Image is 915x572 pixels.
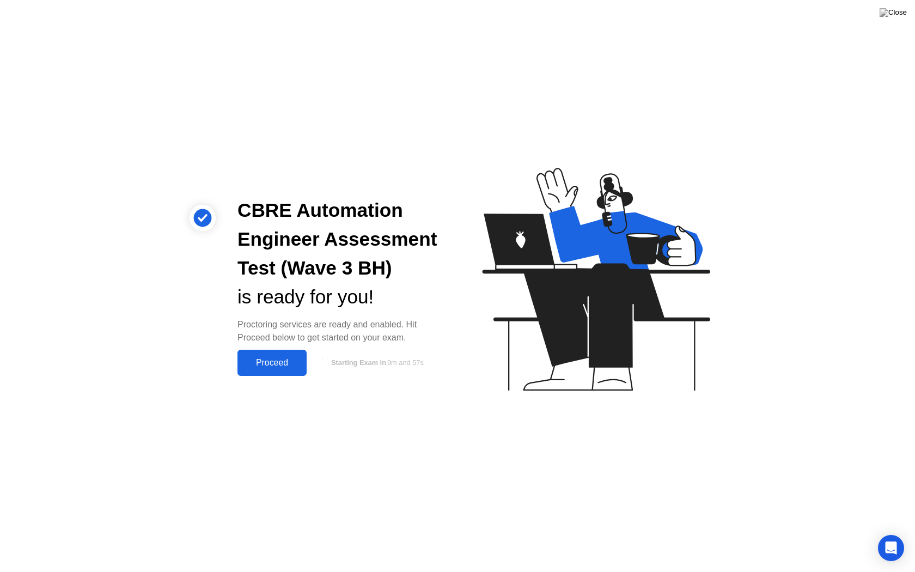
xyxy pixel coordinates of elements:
div: Open Intercom Messenger [878,535,904,561]
div: Proctoring services are ready and enabled. Hit Proceed below to get started on your exam. [237,318,440,344]
div: CBRE Automation Engineer Assessment Test (Wave 3 BH) [237,196,440,282]
div: Proceed [241,358,303,368]
div: is ready for you! [237,283,440,312]
button: Starting Exam in9m and 57s [312,352,440,373]
button: Proceed [237,350,307,376]
span: 9m and 57s [387,358,424,367]
img: Close [880,8,907,17]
